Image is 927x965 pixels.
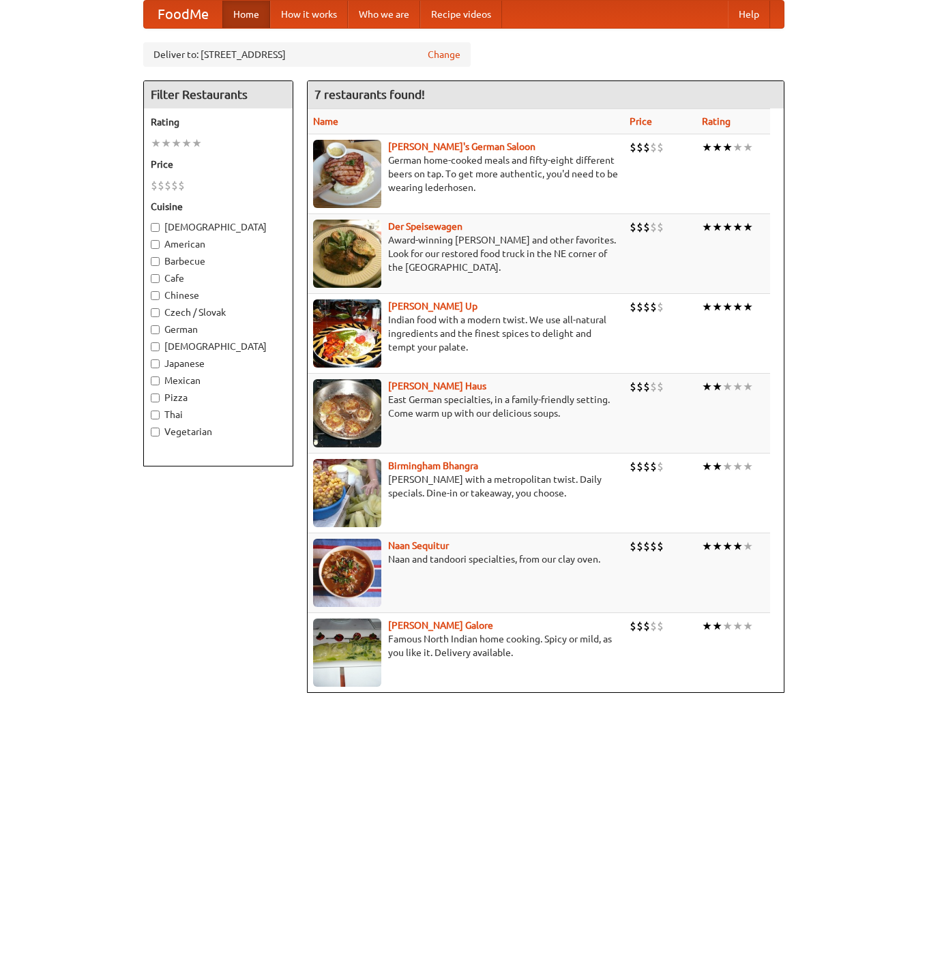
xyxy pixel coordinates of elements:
[151,158,286,171] h5: Price
[313,116,338,127] a: Name
[313,552,619,566] p: Naan and tandoori specialties, from our clay oven.
[630,299,636,314] li: $
[313,220,381,288] img: speisewagen.jpg
[657,539,664,554] li: $
[712,140,722,155] li: ★
[636,619,643,634] li: $
[733,220,743,235] li: ★
[712,619,722,634] li: ★
[151,223,160,232] input: [DEMOGRAPHIC_DATA]
[151,237,286,251] label: American
[743,299,753,314] li: ★
[743,379,753,394] li: ★
[270,1,348,28] a: How it works
[643,220,650,235] li: $
[702,220,712,235] li: ★
[643,299,650,314] li: $
[733,619,743,634] li: ★
[164,178,171,193] li: $
[171,178,178,193] li: $
[151,257,160,266] input: Barbecue
[313,233,619,274] p: Award-winning [PERSON_NAME] and other favorites. Look for our restored food truck in the NE corne...
[650,220,657,235] li: $
[151,178,158,193] li: $
[722,619,733,634] li: ★
[388,460,478,471] b: Birmingham Bhangra
[222,1,270,28] a: Home
[151,115,286,129] h5: Rating
[151,428,160,436] input: Vegetarian
[722,539,733,554] li: ★
[636,459,643,474] li: $
[702,619,712,634] li: ★
[420,1,502,28] a: Recipe videos
[151,425,286,439] label: Vegetarian
[178,178,185,193] li: $
[712,539,722,554] li: ★
[743,459,753,474] li: ★
[151,391,286,404] label: Pizza
[657,619,664,634] li: $
[428,48,460,61] a: Change
[151,340,286,353] label: [DEMOGRAPHIC_DATA]
[313,619,381,687] img: currygalore.jpg
[650,539,657,554] li: $
[314,88,425,101] ng-pluralize: 7 restaurants found!
[151,136,161,151] li: ★
[712,220,722,235] li: ★
[151,374,286,387] label: Mexican
[702,539,712,554] li: ★
[151,376,160,385] input: Mexican
[151,254,286,268] label: Barbecue
[313,459,381,527] img: bhangra.jpg
[702,140,712,155] li: ★
[657,299,664,314] li: $
[722,459,733,474] li: ★
[733,379,743,394] li: ★
[151,359,160,368] input: Japanese
[733,140,743,155] li: ★
[702,116,731,127] a: Rating
[151,323,286,336] label: German
[313,313,619,354] p: Indian food with a modern twist. We use all-natural ingredients and the finest spices to delight ...
[144,1,222,28] a: FoodMe
[636,140,643,155] li: $
[151,394,160,402] input: Pizza
[630,220,636,235] li: $
[151,220,286,234] label: [DEMOGRAPHIC_DATA]
[643,539,650,554] li: $
[388,620,493,631] a: [PERSON_NAME] Galore
[388,221,462,232] b: Der Speisewagen
[636,299,643,314] li: $
[643,140,650,155] li: $
[388,301,477,312] a: [PERSON_NAME] Up
[181,136,192,151] li: ★
[650,299,657,314] li: $
[151,325,160,334] input: German
[192,136,202,151] li: ★
[151,306,286,319] label: Czech / Slovak
[151,308,160,317] input: Czech / Slovak
[630,459,636,474] li: $
[733,299,743,314] li: ★
[702,459,712,474] li: ★
[650,379,657,394] li: $
[313,539,381,607] img: naansequitur.jpg
[743,619,753,634] li: ★
[151,342,160,351] input: [DEMOGRAPHIC_DATA]
[151,411,160,419] input: Thai
[722,299,733,314] li: ★
[733,539,743,554] li: ★
[388,540,449,551] a: Naan Sequitur
[702,379,712,394] li: ★
[151,291,160,300] input: Chinese
[728,1,770,28] a: Help
[630,619,636,634] li: $
[348,1,420,28] a: Who we are
[313,140,381,208] img: esthers.jpg
[733,459,743,474] li: ★
[388,141,535,152] b: [PERSON_NAME]'s German Saloon
[313,153,619,194] p: German home-cooked meals and fifty-eight different beers on tap. To get more authentic, you'd nee...
[151,408,286,421] label: Thai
